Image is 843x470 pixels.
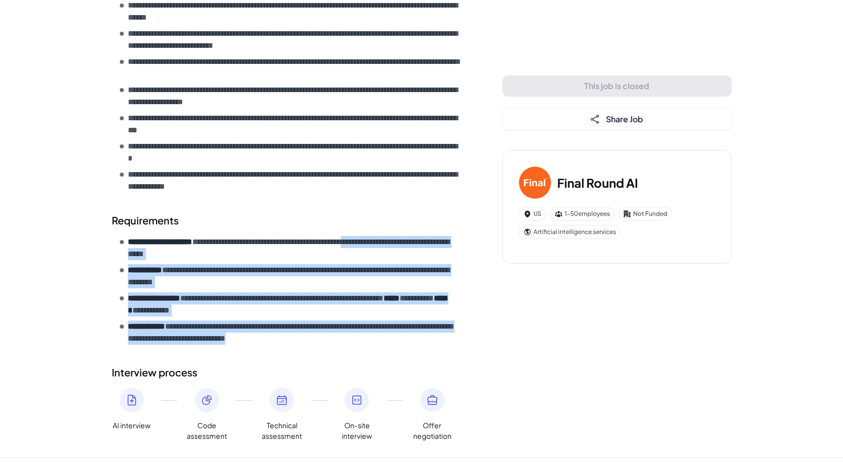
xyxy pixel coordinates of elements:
button: Share Job [502,109,732,130]
h2: Requirements [112,213,462,228]
span: On-site interview [337,420,377,441]
span: Offer negotiation [412,420,452,441]
span: Share Job [606,114,643,124]
span: AI interview [113,420,150,431]
span: Technical assessment [262,420,302,441]
div: Artificial intelligence services [519,225,621,239]
img: Fi [519,167,551,199]
h2: Interview process [112,365,462,380]
span: Code assessment [187,420,227,441]
h3: Final Round AI [557,174,638,192]
div: 1-50 employees [550,207,615,221]
div: Not Funded [619,207,672,221]
div: US [519,207,546,221]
